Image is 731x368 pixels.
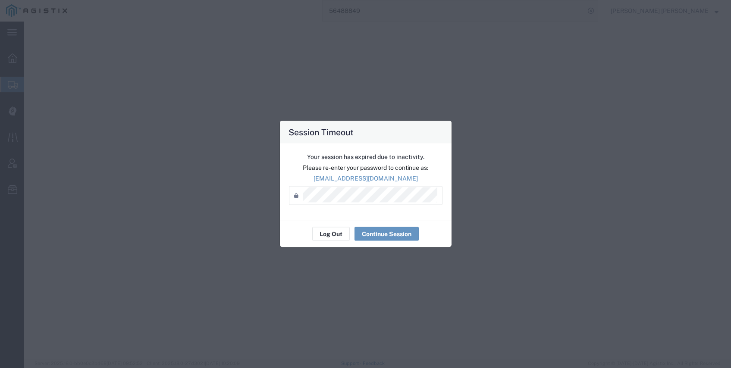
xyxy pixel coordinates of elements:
[289,126,354,138] h4: Session Timeout
[312,227,350,241] button: Log Out
[355,227,419,241] button: Continue Session
[289,153,442,162] p: Your session has expired due to inactivity.
[289,174,442,183] p: [EMAIL_ADDRESS][DOMAIN_NAME]
[289,163,442,172] p: Please re-enter your password to continue as:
